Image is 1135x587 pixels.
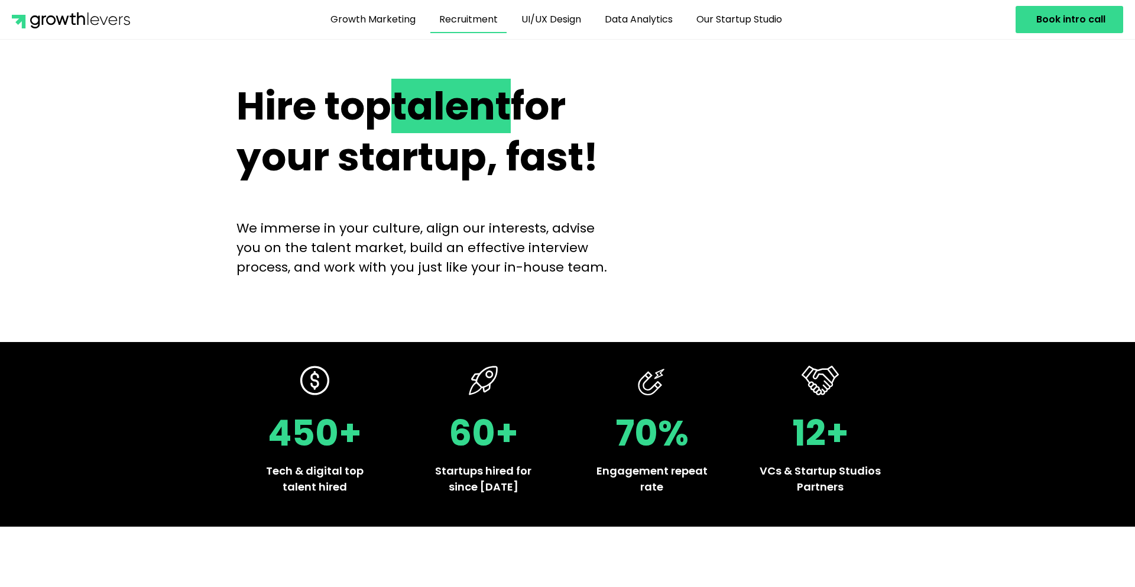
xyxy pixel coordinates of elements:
span: Book intro call [1036,15,1105,24]
a: Recruitment [430,6,507,33]
h2: Hire top for your startup, fast! [236,81,619,183]
a: UI/UX Design [513,6,590,33]
p: We immerse in your culture, align our interests, advise you on the talent market, build an effect... [236,218,619,277]
h2: 450+ [254,415,375,451]
p: VCs & Startup Studios Partners [760,463,881,495]
p: Startups hired for since [DATE] [423,463,544,495]
p: Tech & digital top talent hired [254,463,375,495]
a: Book intro call [1016,6,1123,33]
h2: 12+ [760,415,881,451]
h2: 60+ [423,415,544,451]
p: Engagement repeat rate [591,463,712,495]
a: Growth Marketing [322,6,424,33]
h2: 70% [591,415,712,451]
a: Data Analytics [596,6,682,33]
nav: Menu [179,6,934,33]
span: talent [391,79,511,133]
a: Our Startup Studio [688,6,791,33]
